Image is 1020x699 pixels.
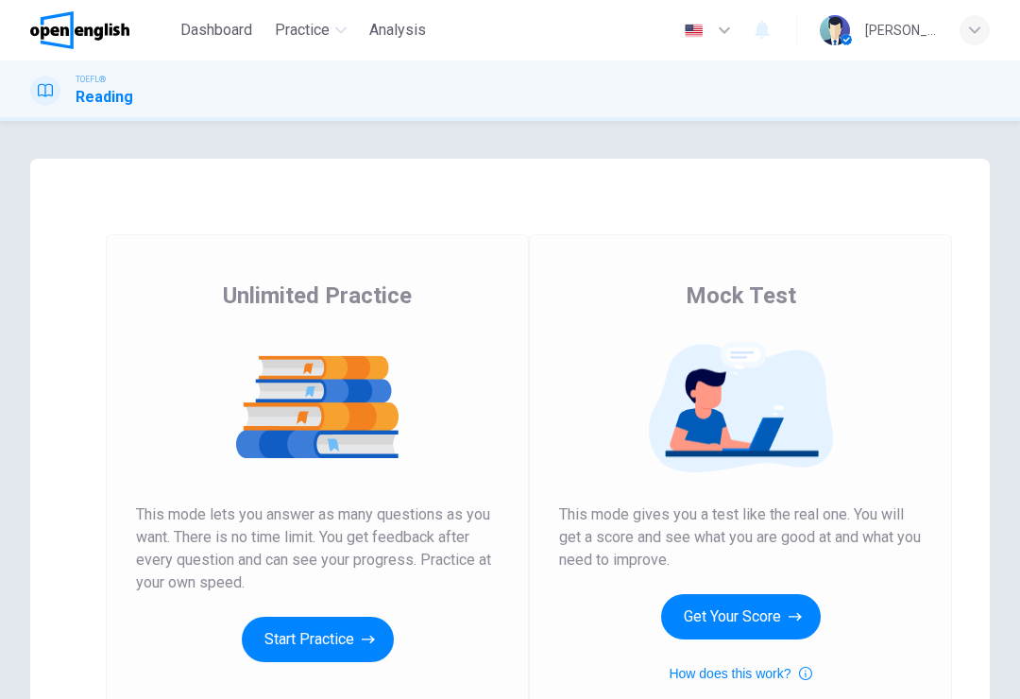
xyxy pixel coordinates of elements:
button: Start Practice [242,617,394,662]
button: Practice [267,13,354,47]
span: Dashboard [180,19,252,42]
div: [PERSON_NAME] [865,19,937,42]
button: Get Your Score [661,594,821,639]
img: Profile picture [820,15,850,45]
button: How does this work? [669,662,811,685]
span: This mode lets you answer as many questions as you want. There is no time limit. You get feedback... [136,503,499,594]
button: Dashboard [173,13,260,47]
span: Unlimited Practice [223,281,412,311]
h1: Reading [76,86,133,109]
span: Practice [275,19,330,42]
a: OpenEnglish logo [30,11,173,49]
span: This mode gives you a test like the real one. You will get a score and see what you are good at a... [559,503,922,571]
span: Mock Test [686,281,796,311]
span: TOEFL® [76,73,106,86]
img: OpenEnglish logo [30,11,129,49]
button: Analysis [362,13,433,47]
img: en [682,24,705,38]
span: Analysis [369,19,426,42]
